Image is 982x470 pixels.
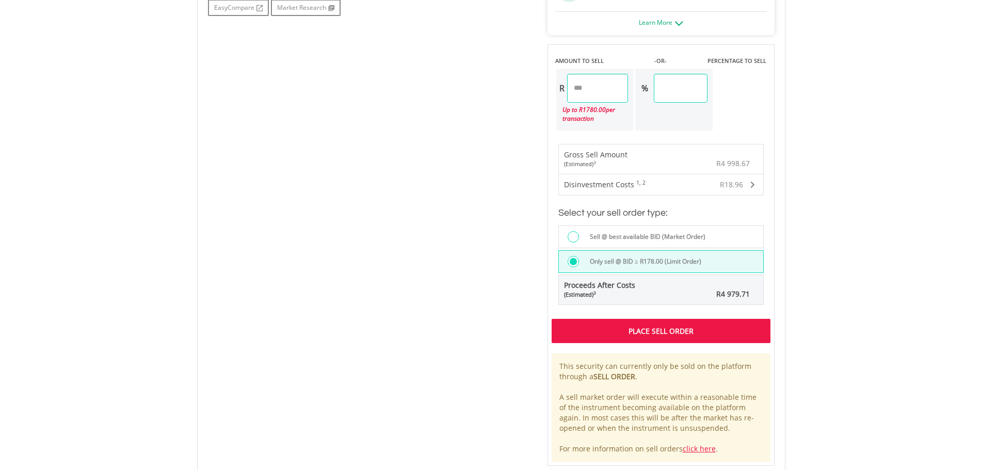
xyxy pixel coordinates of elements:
div: Gross Sell Amount [564,150,627,168]
span: Disinvestment Costs [564,180,634,189]
span: R18.96 [720,180,743,189]
label: PERCENTAGE TO SELL [707,57,766,65]
div: Up to R per transaction [556,103,629,125]
div: R [556,74,567,103]
sup: 3 [593,159,596,165]
div: This security can currently only be sold on the platform through a . A sell market order will exe... [552,353,770,462]
img: ec-arrow-down.png [675,21,683,26]
div: (Estimated) [564,160,627,168]
label: -OR- [654,57,667,65]
div: % [635,74,654,103]
h3: Select your sell order type: [558,206,764,220]
div: (Estimated) [564,290,635,299]
label: Sell @ best available BID (Market Order) [584,231,705,242]
span: R4 979.71 [716,289,750,299]
sup: 1, 2 [636,179,646,186]
sup: 3 [593,290,596,296]
a: Learn More [639,18,683,27]
b: SELL ORDER [593,371,635,381]
span: 1780.00 [583,105,606,114]
span: R4 998.67 [716,158,750,168]
div: Place Sell Order [552,319,770,343]
label: Only sell @ BID ≥ R178.00 (Limit Order) [584,256,701,267]
span: Proceeds After Costs [564,280,635,299]
label: AMOUNT TO SELL [555,57,604,65]
a: click here [683,444,716,453]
